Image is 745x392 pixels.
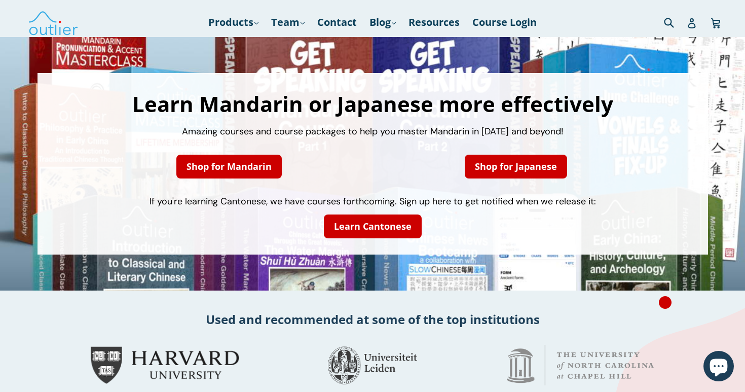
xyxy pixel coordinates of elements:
[266,13,310,31] a: Team
[182,125,564,137] span: Amazing courses and course packages to help you master Mandarin in [DATE] and beyond!
[150,195,596,207] span: If you're learning Cantonese, we have courses forthcoming. Sign up here to get notified when we r...
[364,13,401,31] a: Blog
[465,155,567,179] a: Shop for Japanese
[403,13,465,31] a: Resources
[700,351,737,384] inbox-online-store-chat: Shopify online store chat
[28,8,79,37] img: Outlier Linguistics
[324,215,422,238] a: Learn Cantonese
[467,13,542,31] a: Course Login
[176,155,282,179] a: Shop for Mandarin
[203,13,264,31] a: Products
[312,13,362,31] a: Contact
[661,12,689,32] input: Search
[48,93,698,115] h1: Learn Mandarin or Japanese more effectively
